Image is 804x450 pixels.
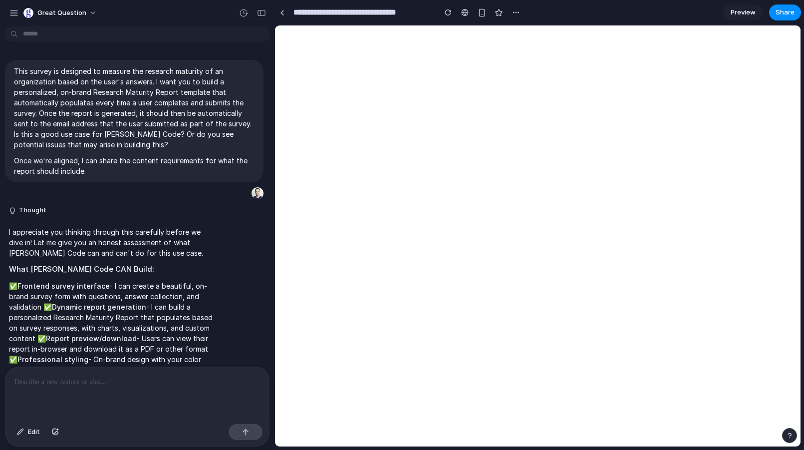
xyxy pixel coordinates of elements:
button: Share [769,4,801,20]
button: Edit [12,424,45,440]
p: This survey is designed to measure the research maturity of an organization based on the user's a... [14,66,255,150]
strong: Professional styling [17,355,88,364]
span: Preview [731,7,756,17]
a: Preview [723,4,763,20]
p: I appreciate you thinking through this carefully before we dive in! Let me give you an honest ass... [9,227,216,258]
button: Great Question [19,5,102,21]
strong: Report preview/download [46,334,137,343]
strong: Frontend survey interface [17,282,110,290]
strong: Dynamic report generation [52,303,146,311]
span: Great Question [37,8,86,18]
span: Share [776,7,795,17]
h2: What [PERSON_NAME] Code CAN Build: [9,264,216,275]
p: Once we're aligned, I can share the content requirements for what the report should include. [14,155,255,176]
p: ✅ - I can create a beautiful, on-brand survey form with questions, answer collection, and validat... [9,281,216,375]
span: Edit [28,427,40,437]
